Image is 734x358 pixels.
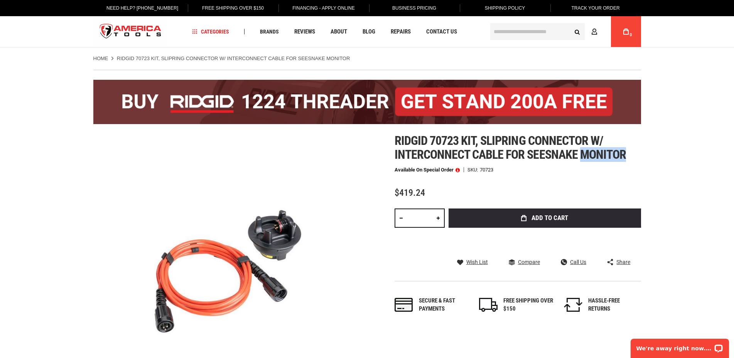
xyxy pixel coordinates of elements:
a: Home [93,55,108,62]
span: Contact Us [426,29,457,35]
img: America Tools [93,17,168,46]
img: payments [395,298,413,312]
a: About [327,27,351,37]
a: Contact Us [423,27,461,37]
img: shipping [479,298,498,312]
span: Brands [260,29,279,34]
p: Available on Special Order [395,167,460,173]
a: Brands [256,27,282,37]
a: 0 [619,16,633,47]
span: Blog [363,29,375,35]
button: Search [570,24,585,39]
span: Compare [518,259,540,265]
span: 0 [630,33,632,37]
span: Reviews [294,29,315,35]
a: Categories [189,27,233,37]
span: Wish List [466,259,488,265]
span: Ridgid 70723 kit, slipring connector w/ interconnect cable for seesnake monitor [395,133,626,162]
a: store logo [93,17,168,46]
strong: RIDGID 70723 KIT, SLIPRING CONNECTOR W/ INTERCONNECT CABLE FOR SEESNAKE MONITOR [117,55,350,61]
img: BOGO: Buy the RIDGID® 1224 Threader (26092), get the 92467 200A Stand FREE! [93,80,641,124]
a: Wish List [457,259,488,266]
a: Blog [359,27,379,37]
div: 70723 [480,167,493,172]
a: Reviews [291,27,319,37]
span: $419.24 [395,187,425,198]
span: Call Us [570,259,586,265]
a: Call Us [561,259,586,266]
div: FREE SHIPPING OVER $150 [503,297,553,313]
strong: SKU [467,167,480,172]
div: Secure & fast payments [419,297,469,313]
iframe: LiveChat chat widget [626,334,734,358]
span: Share [616,259,630,265]
span: Repairs [391,29,411,35]
span: Add to Cart [532,215,568,221]
img: returns [564,298,582,312]
a: Compare [509,259,540,266]
a: Repairs [387,27,414,37]
div: HASSLE-FREE RETURNS [588,297,638,313]
button: Add to Cart [449,208,641,228]
span: About [331,29,347,35]
span: Shipping Policy [485,5,525,11]
span: Categories [192,29,229,34]
iframe: Secure express checkout frame [447,230,643,252]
